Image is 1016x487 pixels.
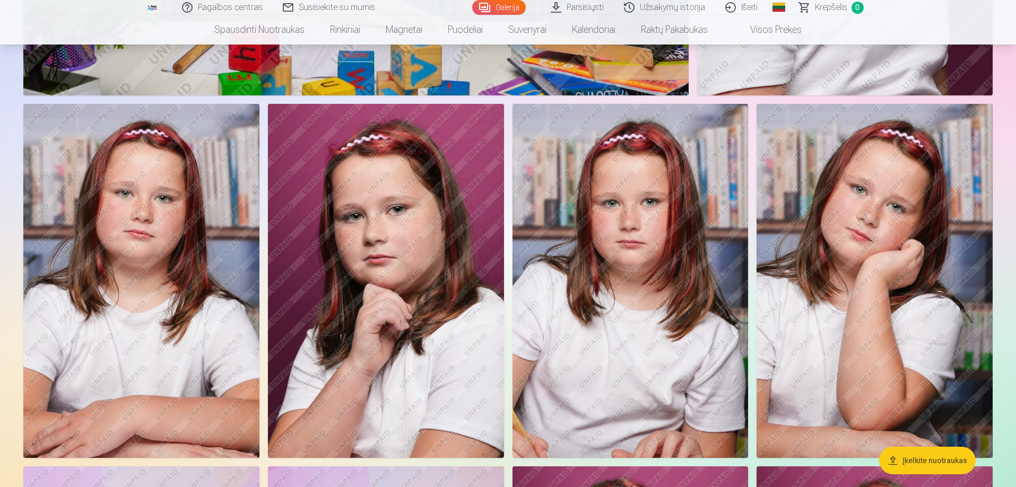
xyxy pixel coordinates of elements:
img: /fa2 [146,4,158,11]
span: Krepšelis [815,1,847,14]
a: Visos prekės [720,15,814,45]
a: Spausdinti nuotraukas [202,15,317,45]
span: 0 [852,2,864,14]
a: Raktų pakabukas [628,15,720,45]
a: Rinkiniai [317,15,373,45]
a: Kalendoriai [559,15,628,45]
a: Magnetai [373,15,435,45]
button: Įkelkite nuotraukas [879,447,976,474]
a: Puodeliai [435,15,496,45]
a: Suvenyrai [496,15,559,45]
